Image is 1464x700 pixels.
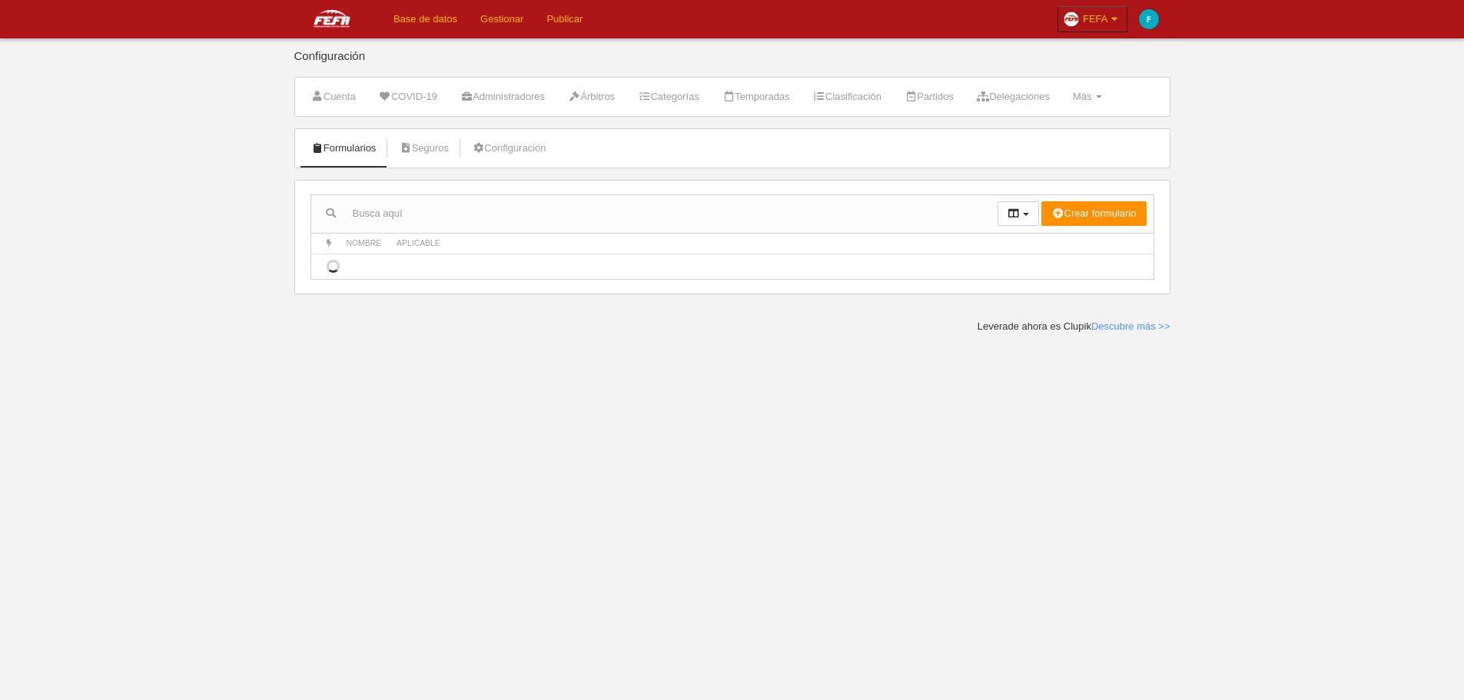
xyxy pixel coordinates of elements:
[311,202,998,225] input: Busca aquí
[1091,320,1170,332] a: Descubre más >>
[347,239,382,247] span: Nombre
[1073,91,1092,102] span: Más
[896,85,962,108] a: Partidos
[629,85,708,108] a: Categorías
[294,50,1170,77] div: Configuración
[1041,201,1146,226] button: Crear formulario
[303,137,385,160] a: Formularios
[968,85,1058,108] a: Delegaciones
[805,85,890,108] a: Clasificación
[370,85,446,108] a: COVID-19
[463,137,554,160] a: Configuración
[390,137,457,160] a: Seguros
[294,9,370,28] img: FEFA
[714,85,798,108] a: Temporadas
[1064,12,1079,27] img: Oazxt6wLFNvE.30x30.jpg
[1064,85,1110,108] a: Más
[1083,12,1108,27] span: FEFA
[1057,6,1127,32] a: FEFA
[1139,9,1159,29] img: c2l6ZT0zMHgzMCZmcz05JnRleHQ9RiZiZz0wMGFjYzE%3D.png
[452,85,553,108] a: Administradores
[559,85,623,108] a: Árbitros
[397,239,440,247] span: Aplicable
[978,320,1170,333] div: Leverade ahora es Clupik
[303,85,364,108] a: Cuenta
